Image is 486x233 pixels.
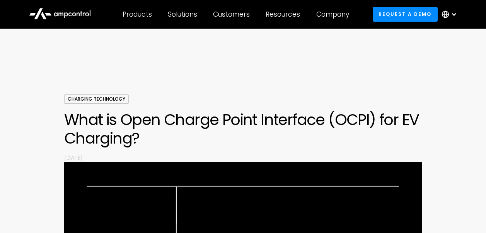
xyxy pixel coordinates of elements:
[64,154,422,162] p: [DATE]
[168,10,197,19] div: Solutions
[316,10,349,19] div: Company
[64,94,129,104] div: Charging Technology
[123,10,152,19] div: Products
[64,110,422,147] h1: What is Open Charge Point Interface (OCPI) for EV Charging?
[266,10,300,19] div: Resources
[213,10,250,19] div: Customers
[373,7,438,21] a: Request a demo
